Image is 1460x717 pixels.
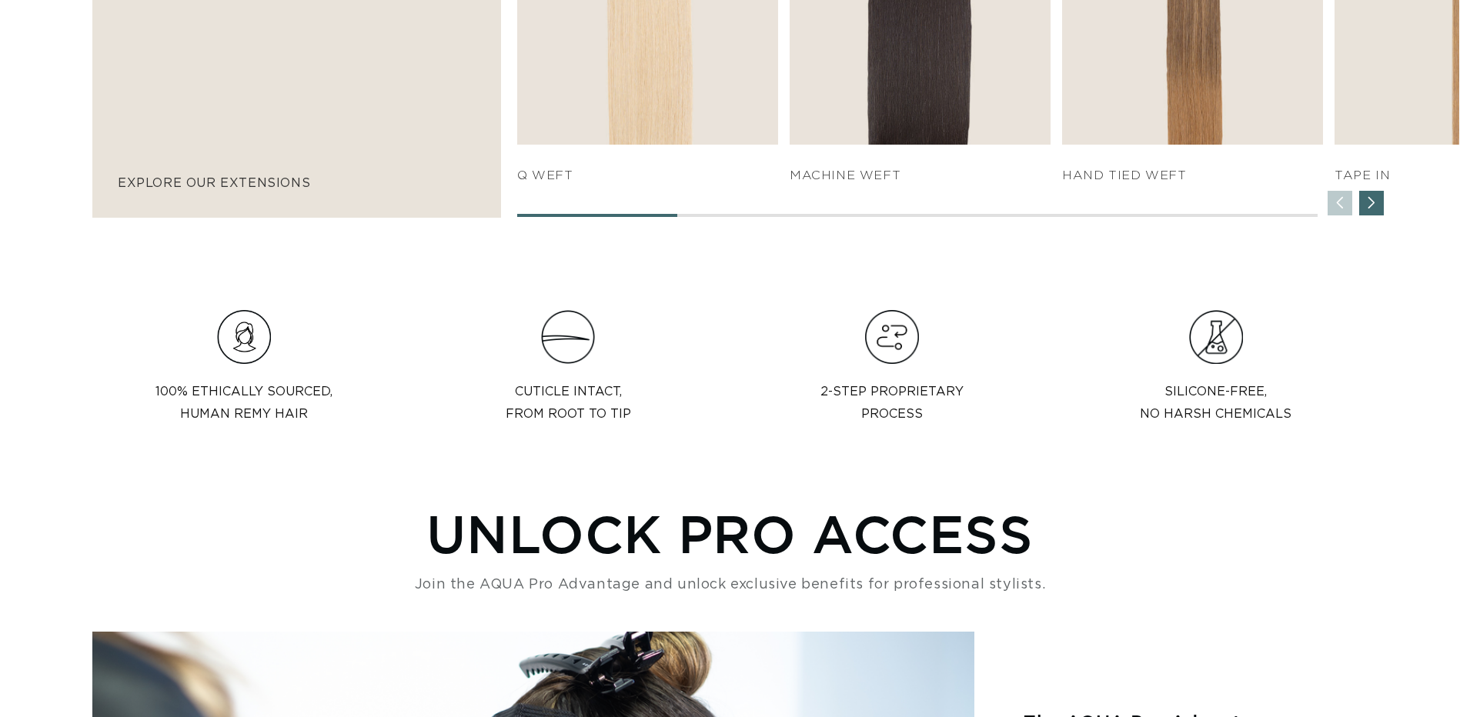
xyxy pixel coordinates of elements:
[517,168,778,184] h4: q weft
[118,172,476,195] p: explore our extensions
[820,381,964,425] p: 2-step proprietary process
[1062,168,1323,184] h4: HAND TIED WEFT
[415,575,1045,595] p: Join the AQUA Pro Advantage and unlock exclusive benefits for professional stylists.
[506,381,631,425] p: Cuticle intact, from root to tip
[1359,191,1384,215] div: Next slide
[155,381,332,425] p: 100% Ethically sourced, Human Remy Hair
[865,310,919,364] img: Hair_Icon_e13bf847-e4cc-4568-9d64-78eb6e132bb2.png
[1189,310,1243,364] img: Group.png
[426,530,1033,538] h2: UNLOCK PRO ACCESS
[541,310,595,364] img: Clip_path_group_11631e23-4577-42dd-b462-36179a27abaf.png
[217,310,271,364] img: Hair_Icon_a70f8c6f-f1c4-41e1-8dbd-f323a2e654e6.png
[790,168,1051,184] h4: Machine Weft
[1140,381,1291,425] p: Silicone-Free, No Harsh Chemicals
